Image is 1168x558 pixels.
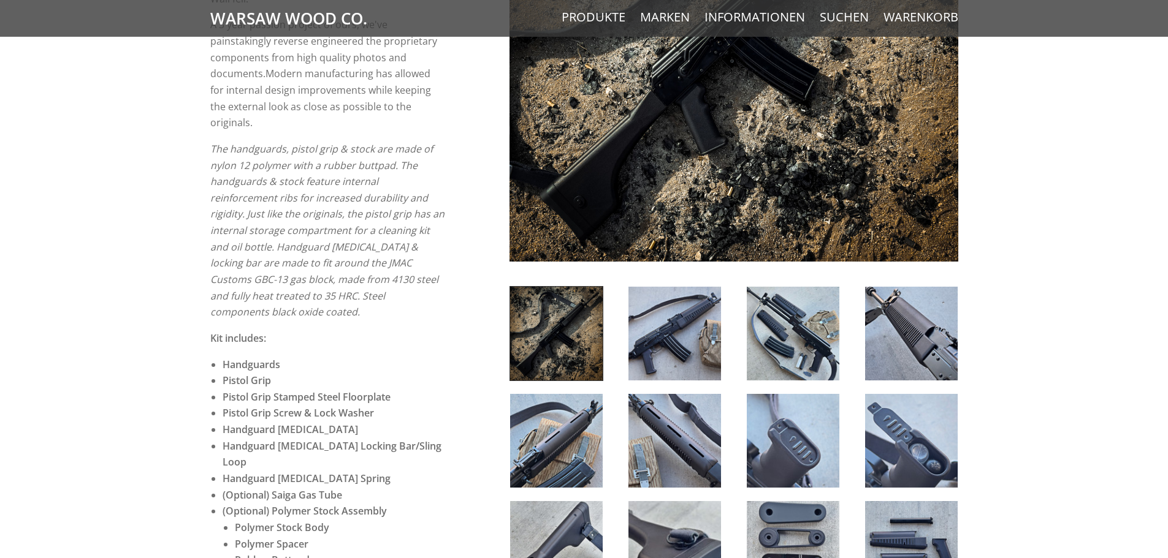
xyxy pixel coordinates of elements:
[628,394,721,488] img: Wieger STG-940 Reproduction Furniture Kit
[210,142,445,319] em: The handguards, pistol grip & stock are made of nylon 12 polymer with a rubber buttpad. The handg...
[562,9,625,25] a: Produkte
[235,537,308,551] strong: Polymer Spacer
[865,287,958,380] img: Wieger STG-940 Reproduction Furniture Kit
[820,9,869,25] a: Suchen
[223,390,391,404] strong: Pistol Grip Stamped Steel Floorplate
[210,67,431,129] span: Modern manufacturing has allowed for internal design improvements while keeping the external look...
[223,504,387,518] strong: (Optional) Polymer Stock Assembly
[223,358,280,371] strong: Handguards
[210,17,445,130] p: A 3 year passion project of ours, we've painstakingly reverse engineered the proprietary componen...
[223,423,358,436] strong: Handguard [MEDICAL_DATA]
[640,9,690,25] a: Marken
[628,287,721,380] img: Wieger STG-940 Reproduction Furniture Kit
[223,488,342,502] strong: (Optional) Saiga Gas Tube
[510,394,603,488] img: Wieger STG-940 Reproduction Furniture Kit
[747,287,839,380] img: Wieger STG-940 Reproduction Furniture Kit
[210,331,266,345] strong: Kit includes:
[510,287,603,380] img: Wieger STG-940 Reproduction Furniture Kit
[223,374,271,387] strong: Pistol Grip
[223,406,374,420] strong: Pistol Grip Screw & Lock Washer
[884,9,958,25] a: Warenkorb
[223,439,441,469] strong: Handguard [MEDICAL_DATA] Locking Bar/Sling Loop
[704,9,805,25] a: Informationen
[235,521,329,534] strong: Polymer Stock Body
[223,472,391,485] strong: Handguard [MEDICAL_DATA] Spring
[865,394,958,488] img: Wieger STG-940 Reproduction Furniture Kit
[747,394,839,488] img: Wieger STG-940 Reproduction Furniture Kit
